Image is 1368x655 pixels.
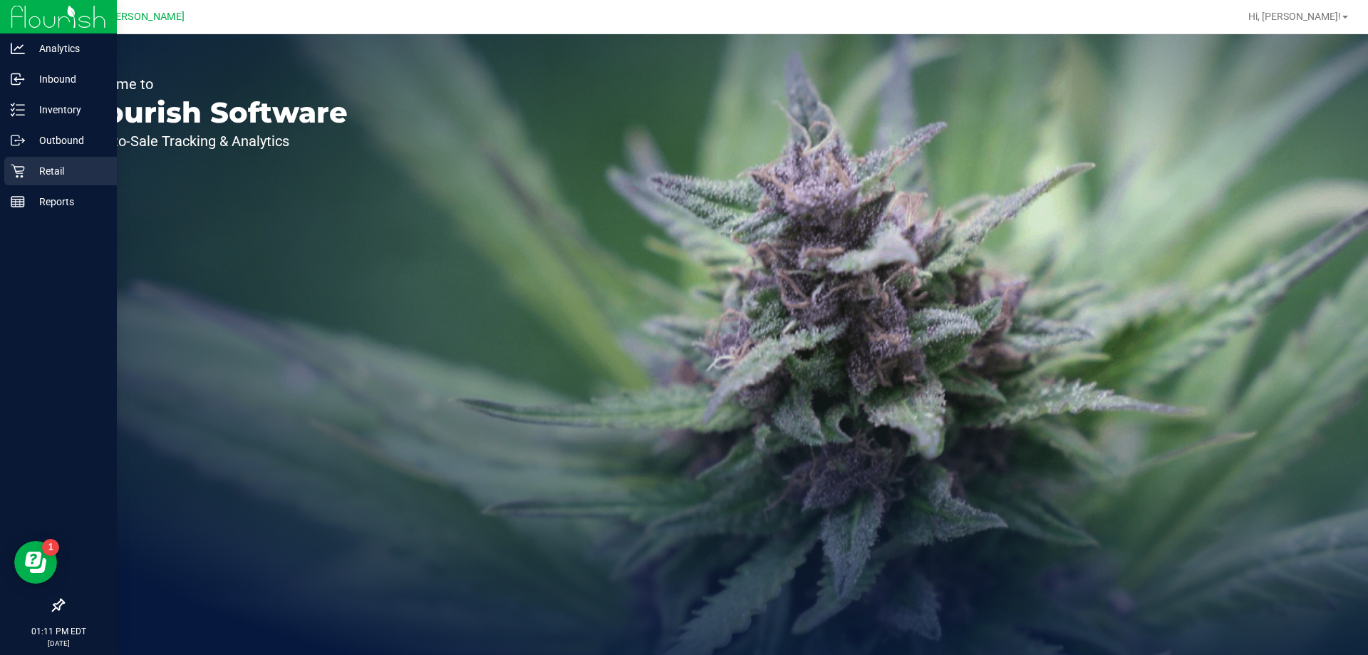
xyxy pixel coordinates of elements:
[11,164,25,178] inline-svg: Retail
[25,71,110,88] p: Inbound
[14,541,57,584] iframe: Resource center
[11,41,25,56] inline-svg: Analytics
[77,77,348,91] p: Welcome to
[11,72,25,86] inline-svg: Inbound
[25,193,110,210] p: Reports
[106,11,185,23] span: [PERSON_NAME]
[11,195,25,209] inline-svg: Reports
[42,539,59,556] iframe: Resource center unread badge
[11,103,25,117] inline-svg: Inventory
[77,98,348,127] p: Flourish Software
[6,625,110,638] p: 01:11 PM EDT
[77,134,348,148] p: Seed-to-Sale Tracking & Analytics
[1248,11,1341,22] span: Hi, [PERSON_NAME]!
[25,132,110,149] p: Outbound
[25,101,110,118] p: Inventory
[11,133,25,148] inline-svg: Outbound
[6,638,110,649] p: [DATE]
[25,40,110,57] p: Analytics
[25,163,110,180] p: Retail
